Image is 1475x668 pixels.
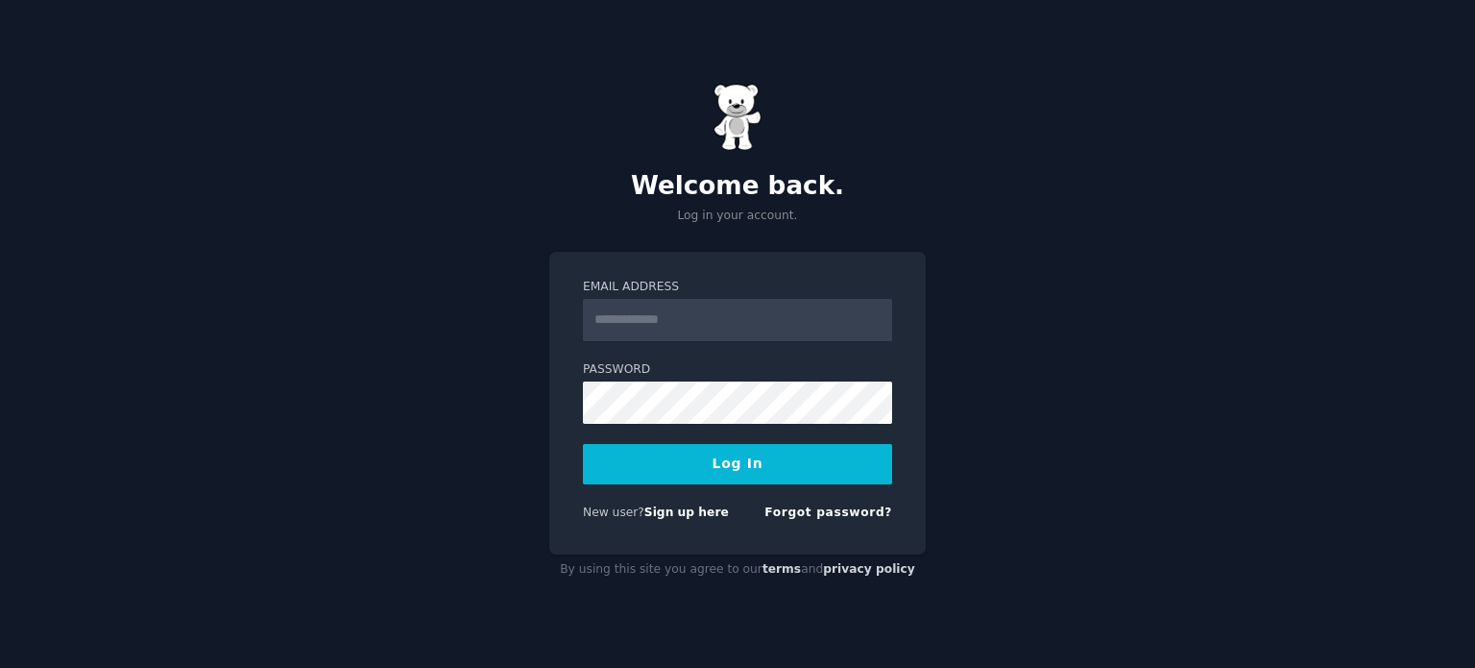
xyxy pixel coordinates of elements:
[823,562,915,576] a: privacy policy
[764,506,892,519] a: Forgot password?
[549,171,926,202] h2: Welcome back.
[583,279,892,296] label: Email Address
[644,506,729,519] a: Sign up here
[583,444,892,484] button: Log In
[713,84,762,151] img: Gummy Bear
[583,506,644,519] span: New user?
[549,555,926,585] div: By using this site you agree to our and
[762,562,801,576] a: terms
[583,361,892,379] label: Password
[549,208,926,225] p: Log in your account.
